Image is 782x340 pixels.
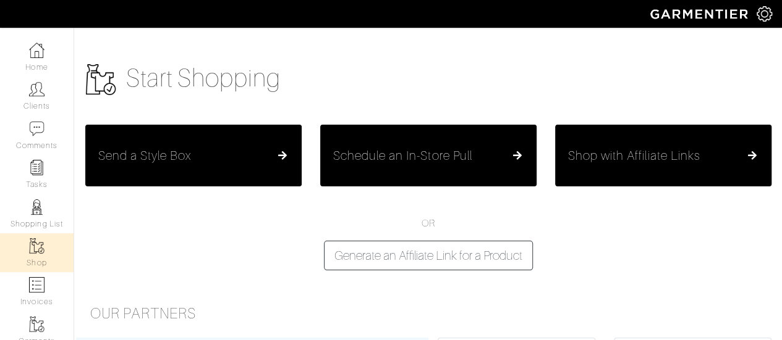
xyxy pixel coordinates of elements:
[333,148,524,163] a: Schedule an In-Store Pull
[320,125,537,186] button: Schedule an In-Store Pull
[29,160,45,175] img: reminder-icon-8004d30b9f0a5d33ae49ab947aed9ed385cf756f9e5892f1edd6e32f2345188e.png
[29,121,45,136] img: comment-icon-a0a6a9ef722e966f86d9cbdc48e553b5cf19dbc54f86b18d962a5391bc8f6eb6.png
[757,6,772,22] img: gear-icon-white-bd11855cb880d31180b6d7d6211b90ccbf57a29d726f0c71d8c61bd08dd39cc2.png
[29,199,45,215] img: stylists-icon-eb353228a002819b7ec25b43dbf5f0378dd9e0616d9560372ff212230b889e62.png
[644,3,757,25] img: garmentier-logo-header-white-b43fb05a5012e4ada735d5af1a66efaba907eab6374d6393d1fbf88cb4ef424d.png
[324,241,533,270] button: Generate an Affiliate Link for a Product
[333,148,472,163] h5: Schedule an In-Store Pull
[76,216,781,270] div: OR
[126,64,281,92] span: Start Shopping
[85,125,302,186] button: Send a Style Box
[29,317,45,332] img: garments-icon-b7da505a4dc4fd61783c78ac3ca0ef83fa9d6f193b1c9dc38574b1d14d53ca28.png
[29,43,45,58] img: dashboard-icon-dbcd8f5a0b271acd01030246c82b418ddd0df26cd7fceb0bd07c9910d44c42f6.png
[90,305,197,321] span: Our Partners
[29,238,45,254] img: garments-icon-b7da505a4dc4fd61783c78ac3ca0ef83fa9d6f193b1c9dc38574b1d14d53ca28.png
[29,277,45,292] img: orders-icon-0abe47150d42831381b5fb84f609e132dff9fe21cb692f30cb5eec754e2cba89.png
[568,148,700,163] h5: Shop with Affiliate Links
[29,81,45,97] img: clients-icon-6bae9207a08558b7cb47a8932f037763ab4055f8c8b6bfacd5dc20c3e0201464.png
[98,148,192,163] h5: Send a Style Box
[555,125,771,186] button: Shop with Affiliate Links
[85,64,116,95] img: garments-icon-b7da505a4dc4fd61783c78ac3ca0ef83fa9d6f193b1c9dc38574b1d14d53ca28.png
